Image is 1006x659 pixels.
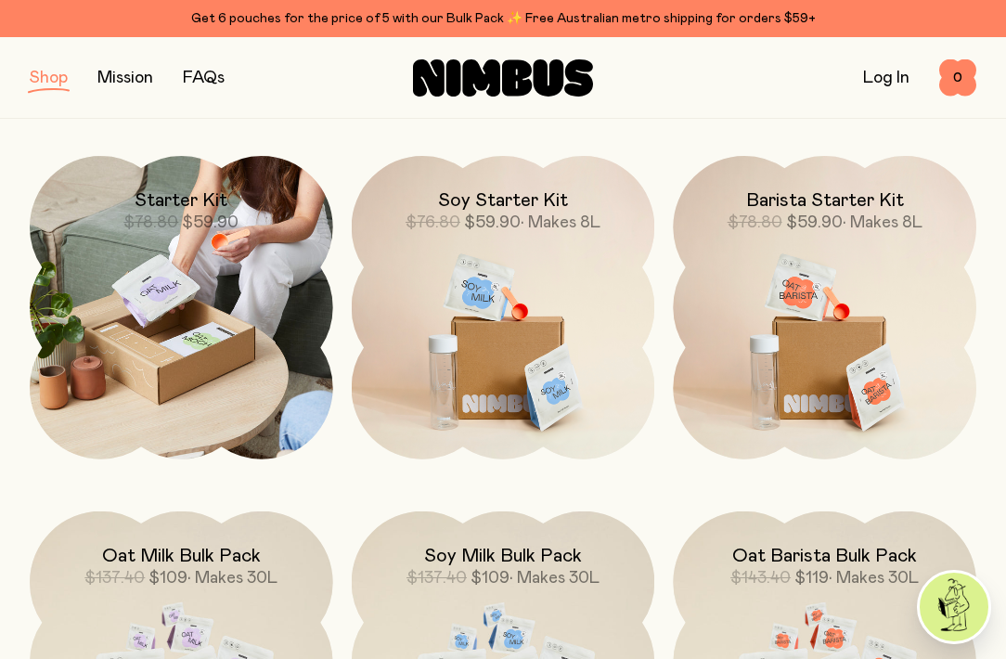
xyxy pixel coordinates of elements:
[464,214,521,231] span: $59.90
[829,570,919,587] span: • Makes 30L
[148,570,187,587] span: $109
[863,70,909,86] a: Log In
[187,570,277,587] span: • Makes 30L
[406,214,460,231] span: $76.80
[183,70,225,86] a: FAQs
[471,570,509,587] span: $109
[352,156,655,459] a: Soy Starter Kit$76.80$59.90• Makes 8L
[509,570,600,587] span: • Makes 30L
[794,570,829,587] span: $119
[920,573,988,641] img: agent
[746,189,904,212] h2: Barista Starter Kit
[102,545,261,567] h2: Oat Milk Bulk Pack
[438,189,568,212] h2: Soy Starter Kit
[521,214,600,231] span: • Makes 8L
[673,156,976,459] a: Barista Starter Kit$78.80$59.90• Makes 8L
[843,214,922,231] span: • Makes 8L
[123,214,178,231] span: $78.80
[939,59,976,97] button: 0
[84,570,145,587] span: $137.40
[732,545,917,567] h2: Oat Barista Bulk Pack
[786,214,843,231] span: $59.90
[30,7,976,30] div: Get 6 pouches for the price of 5 with our Bulk Pack ✨ Free Australian metro shipping for orders $59+
[406,570,467,587] span: $137.40
[30,156,333,459] a: Starter Kit$78.80$59.90
[97,70,153,86] a: Mission
[730,570,791,587] span: $143.40
[182,214,239,231] span: $59.90
[728,214,782,231] span: $78.80
[424,545,582,567] h2: Soy Milk Bulk Pack
[135,189,227,212] h2: Starter Kit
